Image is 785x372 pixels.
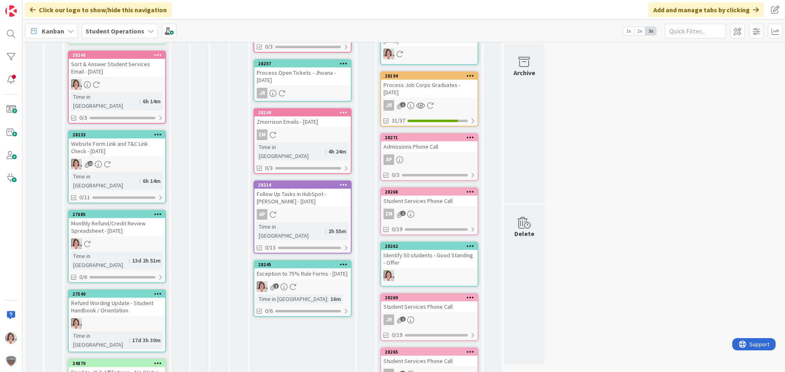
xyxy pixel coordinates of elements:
[71,79,82,90] img: EW
[254,261,351,268] div: 28245
[254,268,351,279] div: Exception to 75% Rule Forms - [DATE]
[257,281,267,292] img: EW
[385,73,478,79] div: 28194
[69,79,165,90] div: EW
[665,24,726,38] input: Quick Filter...
[69,218,165,236] div: Monthly Refund/Credit Review Spreadsheet - [DATE]
[380,20,478,65] a: Prepare Leadership Slides / Report - [DATE]EW
[25,2,172,17] div: Click our logo to show/hide this navigation
[130,256,163,265] div: 13d 2h 51m
[129,336,130,345] span: :
[400,211,406,216] span: 1
[69,131,165,138] div: 28233
[325,227,326,236] span: :
[5,355,17,367] img: avatar
[257,222,325,240] div: Time in [GEOGRAPHIC_DATA]
[381,188,478,206] div: 28268Student Services Phone Call
[381,270,478,281] div: EW
[253,59,352,102] a: 28257Process Open Tickets - Jhoana - [DATE]JR
[141,176,163,185] div: 6h 14m
[265,42,273,51] span: 0/3
[381,134,478,141] div: 28271
[381,72,478,80] div: 28194
[258,61,351,67] div: 28257
[139,176,141,185] span: :
[68,51,166,124] a: 28246Sort & Answer Student Services Email - [DATE]EWTime in [GEOGRAPHIC_DATA]:6h 14m0/3
[380,133,478,181] a: 28271Admissions Phone CallAP0/3
[257,129,267,140] div: ZM
[71,172,139,190] div: Time in [GEOGRAPHIC_DATA]
[381,49,478,59] div: EW
[71,92,139,110] div: Time in [GEOGRAPHIC_DATA]
[253,180,352,254] a: 28214Follow Up Tasks in HubSpot - [PERSON_NAME] - [DATE]APTime in [GEOGRAPHIC_DATA]:2h 55m0/13
[71,238,82,249] img: EW
[380,293,478,341] a: 28269Student Services Phone CallJR0/19
[257,88,267,98] div: JR
[257,294,327,303] div: Time in [GEOGRAPHIC_DATA]
[254,261,351,279] div: 28245Exception to 75% Rule Forms - [DATE]
[69,238,165,249] div: EW
[68,130,166,203] a: 28233Website Form Link and T&C Link Check - [DATE]EWTime in [GEOGRAPHIC_DATA]:6h 14m0/11
[381,294,478,312] div: 28269Student Services Phone Call
[380,242,478,287] a: 28262Identify 50 students - Good Standing - OfferEW
[326,147,348,156] div: 4h 24m
[384,270,394,281] img: EW
[623,27,634,35] span: 1x
[254,88,351,98] div: JR
[71,318,82,329] img: EW
[257,209,267,220] div: AP
[380,187,478,235] a: 28268Student Services Phone CallZM0/19
[254,67,351,85] div: Process Open Tickets - Jhoana - [DATE]
[69,318,165,329] div: EW
[253,108,352,174] a: 28249Zmorrison Emails - [DATE]ZMTime in [GEOGRAPHIC_DATA]:4h 24m0/3
[381,134,478,152] div: 28271Admissions Phone Call
[254,109,351,127] div: 28249Zmorrison Emails - [DATE]
[381,100,478,111] div: JR
[72,212,165,217] div: 27685
[381,243,478,250] div: 28262
[385,295,478,301] div: 28269
[381,301,478,312] div: Student Services Phone Call
[384,314,394,325] div: JR
[72,132,165,138] div: 28233
[71,252,129,270] div: Time in [GEOGRAPHIC_DATA]
[254,109,351,116] div: 28249
[384,209,394,219] div: ZM
[72,361,165,366] div: 24870
[254,209,351,220] div: AP
[69,290,165,316] div: 27540Refund Wording Update - Student Handbook / Orientation
[69,159,165,169] div: EW
[88,161,93,166] span: 12
[392,171,399,179] span: 0/3
[253,260,352,317] a: 28245Exception to 75% Rule Forms - [DATE]EWTime in [GEOGRAPHIC_DATA]:16m0/6
[392,331,402,339] span: 0/19
[69,211,165,236] div: 27685Monthly Refund/Credit Review Spreadsheet - [DATE]
[69,290,165,298] div: 27540
[85,27,144,35] b: Student Operations
[328,294,343,303] div: 16m
[258,110,351,116] div: 28249
[514,68,535,78] div: Archive
[79,114,87,122] span: 0/3
[400,316,406,322] span: 1
[265,243,276,252] span: 0/13
[69,211,165,218] div: 27685
[5,332,17,344] img: EW
[381,209,478,219] div: ZM
[71,331,129,349] div: Time in [GEOGRAPHIC_DATA]
[254,281,351,292] div: EW
[68,290,166,352] a: 27540Refund Wording Update - Student Handbook / OrientationEWTime in [GEOGRAPHIC_DATA]:17d 3h 30m
[385,243,478,249] div: 28262
[384,49,394,59] img: EW
[71,159,82,169] img: EW
[79,193,90,202] span: 0/11
[381,294,478,301] div: 28269
[380,71,478,127] a: 28194Process Job Corps Graduates - [DATE]JR31/37
[254,189,351,207] div: Follow Up Tasks in HubSpot - [PERSON_NAME] - [DATE]
[392,116,405,125] span: 31/37
[385,349,478,355] div: 28265
[72,291,165,297] div: 27540
[254,60,351,85] div: 28257Process Open Tickets - Jhoana - [DATE]
[648,2,764,17] div: Add and manage tabs by clicking
[254,181,351,207] div: 28214Follow Up Tasks in HubSpot - [PERSON_NAME] - [DATE]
